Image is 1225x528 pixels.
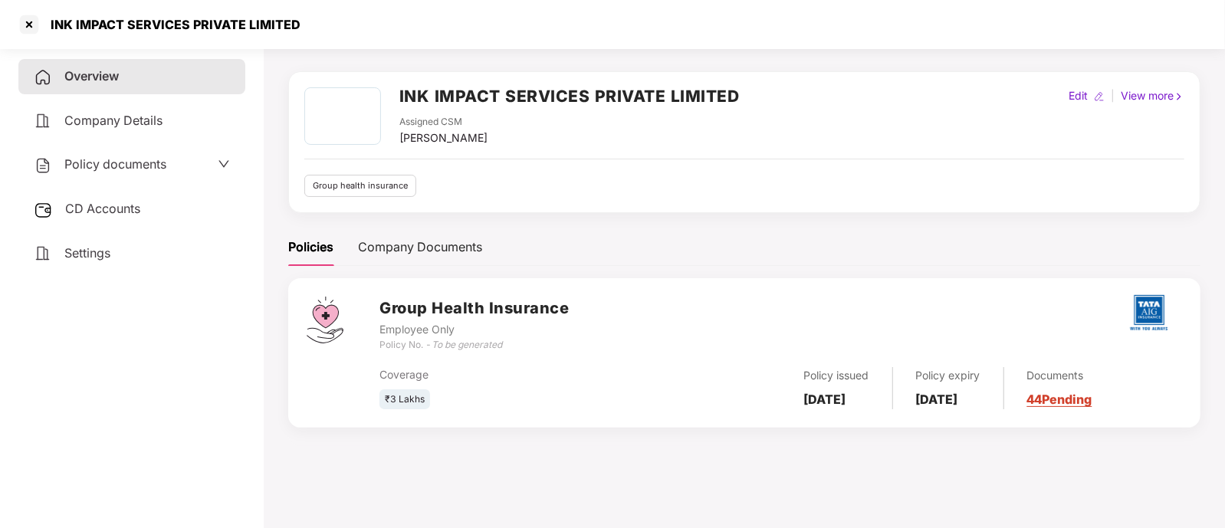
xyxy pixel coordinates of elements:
[1122,286,1176,339] img: tatag.png
[804,392,846,407] b: [DATE]
[1174,91,1184,102] img: rightIcon
[34,244,52,263] img: svg+xml;base64,PHN2ZyB4bWxucz0iaHR0cDovL3d3dy53My5vcmcvMjAwMC9zdmciIHdpZHRoPSIyNCIgaGVpZ2h0PSIyNC...
[34,201,53,219] img: svg+xml;base64,PHN2ZyB3aWR0aD0iMjUiIGhlaWdodD0iMjQiIHZpZXdCb3g9IjAgMCAyNSAyNCIgZmlsbD0ibm9uZSIgeG...
[1118,87,1187,104] div: View more
[399,130,488,146] div: [PERSON_NAME]
[379,389,430,410] div: ₹3 Lakhs
[288,238,333,257] div: Policies
[432,339,502,350] i: To be generated
[916,392,958,407] b: [DATE]
[379,366,647,383] div: Coverage
[399,115,488,130] div: Assigned CSM
[64,113,163,128] span: Company Details
[1094,91,1105,102] img: editIcon
[379,297,569,320] h3: Group Health Insurance
[1027,392,1092,407] a: 44 Pending
[64,156,166,172] span: Policy documents
[916,367,980,384] div: Policy expiry
[1027,367,1092,384] div: Documents
[1066,87,1091,104] div: Edit
[358,238,482,257] div: Company Documents
[34,68,52,87] img: svg+xml;base64,PHN2ZyB4bWxucz0iaHR0cDovL3d3dy53My5vcmcvMjAwMC9zdmciIHdpZHRoPSIyNCIgaGVpZ2h0PSIyNC...
[34,112,52,130] img: svg+xml;base64,PHN2ZyB4bWxucz0iaHR0cDovL3d3dy53My5vcmcvMjAwMC9zdmciIHdpZHRoPSIyNCIgaGVpZ2h0PSIyNC...
[804,367,869,384] div: Policy issued
[34,156,52,175] img: svg+xml;base64,PHN2ZyB4bWxucz0iaHR0cDovL3d3dy53My5vcmcvMjAwMC9zdmciIHdpZHRoPSIyNCIgaGVpZ2h0PSIyNC...
[41,17,301,32] div: INK IMPACT SERVICES PRIVATE LIMITED
[64,245,110,261] span: Settings
[379,338,569,353] div: Policy No. -
[64,68,119,84] span: Overview
[218,158,230,170] span: down
[304,175,416,197] div: Group health insurance
[379,321,569,338] div: Employee Only
[1108,87,1118,104] div: |
[307,297,343,343] img: svg+xml;base64,PHN2ZyB4bWxucz0iaHR0cDovL3d3dy53My5vcmcvMjAwMC9zdmciIHdpZHRoPSI0Ny43MTQiIGhlaWdodD...
[65,201,140,216] span: CD Accounts
[399,84,740,109] h2: INK IMPACT SERVICES PRIVATE LIMITED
